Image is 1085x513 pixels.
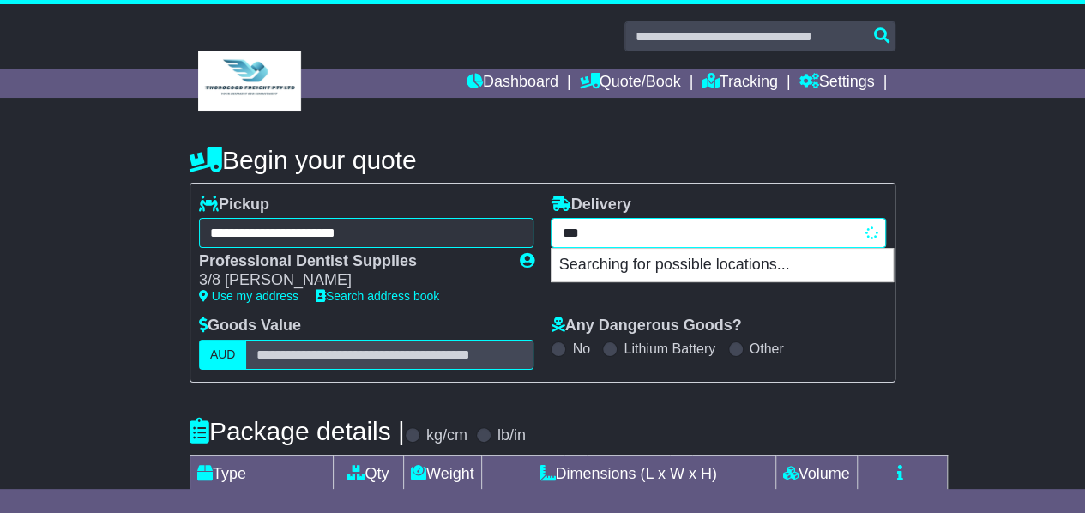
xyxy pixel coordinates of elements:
td: Type [190,455,333,492]
label: Lithium Battery [624,341,715,357]
h4: Package details | [190,417,405,445]
a: Dashboard [467,69,558,98]
td: Weight [403,455,481,492]
label: Other [750,341,784,357]
typeahead: Please provide city [551,218,886,248]
a: Quote/Book [580,69,681,98]
h4: Begin your quote [190,146,895,174]
label: lb/in [497,426,526,445]
p: Searching for possible locations... [552,249,893,281]
label: Any Dangerous Goods? [551,317,741,335]
a: Tracking [702,69,777,98]
label: kg/cm [426,426,467,445]
a: Search address book [316,289,439,303]
a: Settings [799,69,874,98]
div: 3/8 [PERSON_NAME] [199,271,503,290]
td: Dimensions (L x W x H) [481,455,775,492]
label: Goods Value [199,317,301,335]
td: Volume [775,455,857,492]
a: Use my address [199,289,298,303]
td: Qty [333,455,403,492]
label: Delivery [551,196,630,214]
label: No [572,341,589,357]
div: Professional Dentist Supplies [199,252,503,271]
label: AUD [199,340,247,370]
label: Pickup [199,196,269,214]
